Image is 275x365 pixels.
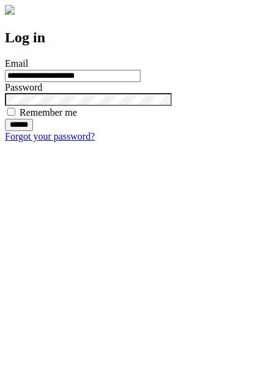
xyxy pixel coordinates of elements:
a: Forgot your password? [5,131,95,141]
h2: Log in [5,29,270,46]
img: logo-4e3dc11c47720685a147b03b5a06dd966a58ff35d612b21f08c02c0306f2b779.png [5,5,15,15]
label: Password [5,82,42,92]
label: Remember me [20,107,77,118]
label: Email [5,58,28,69]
